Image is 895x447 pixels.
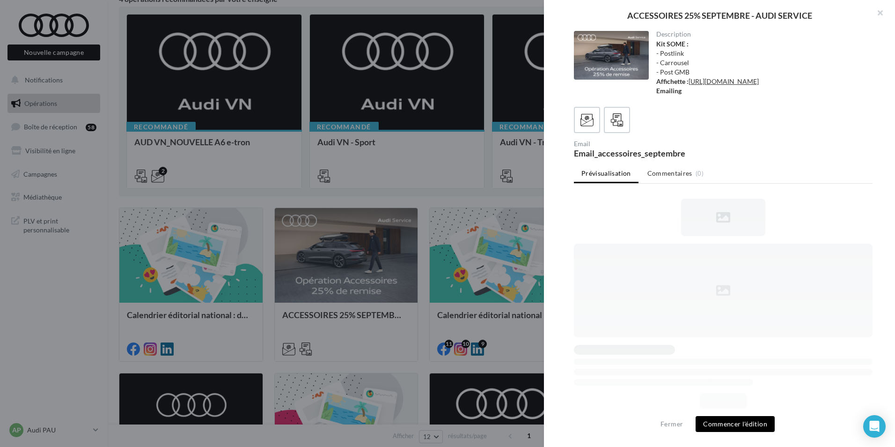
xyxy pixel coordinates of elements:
[656,39,866,96] div: - Postlink - Carrousel - Post GMB
[863,415,886,438] div: Open Intercom Messenger
[574,149,719,157] div: Email_accessoires_septembre
[647,169,692,178] span: Commentaires
[559,11,880,20] div: ACCESSOIRES 25% SEPTEMBRE - AUDI SERVICE
[656,40,689,48] strong: Kit SOME :
[656,87,682,95] strong: Emailing
[689,77,759,85] a: [URL][DOMAIN_NAME]
[656,77,689,85] strong: Affichette :
[657,418,687,430] button: Fermer
[574,141,719,147] div: Email
[696,170,704,177] span: (0)
[696,416,775,432] button: Commencer l'édition
[656,31,866,37] div: Description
